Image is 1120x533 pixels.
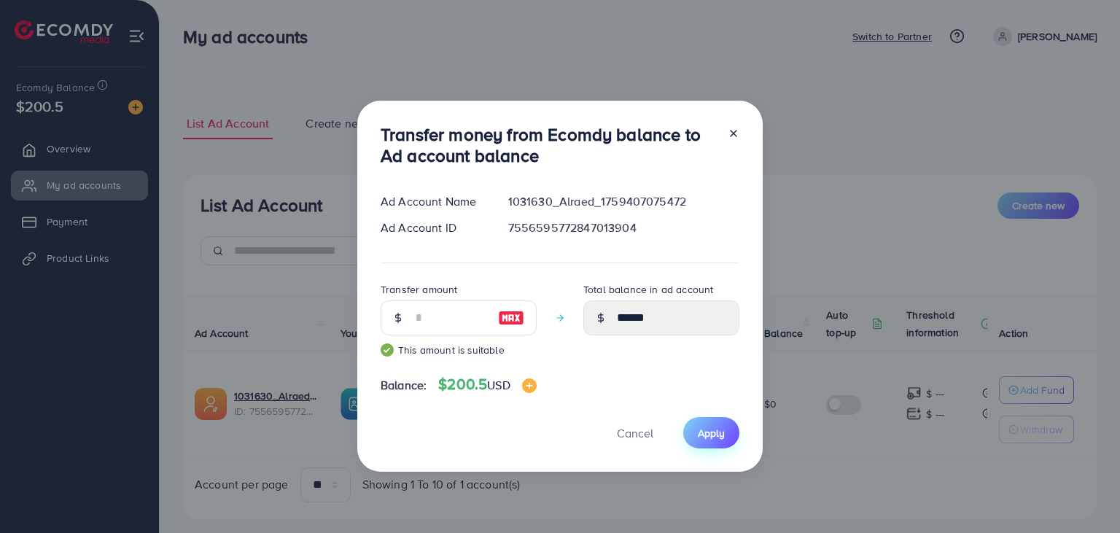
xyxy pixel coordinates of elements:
img: guide [381,343,394,357]
h3: Transfer money from Ecomdy balance to Ad account balance [381,124,716,166]
h4: $200.5 [438,376,536,394]
label: Total balance in ad account [583,282,713,297]
div: Ad Account ID [369,219,497,236]
label: Transfer amount [381,282,457,297]
img: image [498,309,524,327]
span: Cancel [617,425,653,441]
span: USD [487,377,510,393]
iframe: Chat [1058,467,1109,522]
div: 7556595772847013904 [497,219,751,236]
div: Ad Account Name [369,193,497,210]
span: Balance: [381,377,427,394]
div: 1031630_Alraed_1759407075472 [497,193,751,210]
button: Apply [683,417,739,448]
small: This amount is suitable [381,343,537,357]
span: Apply [698,426,725,440]
img: image [522,378,537,393]
button: Cancel [599,417,672,448]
